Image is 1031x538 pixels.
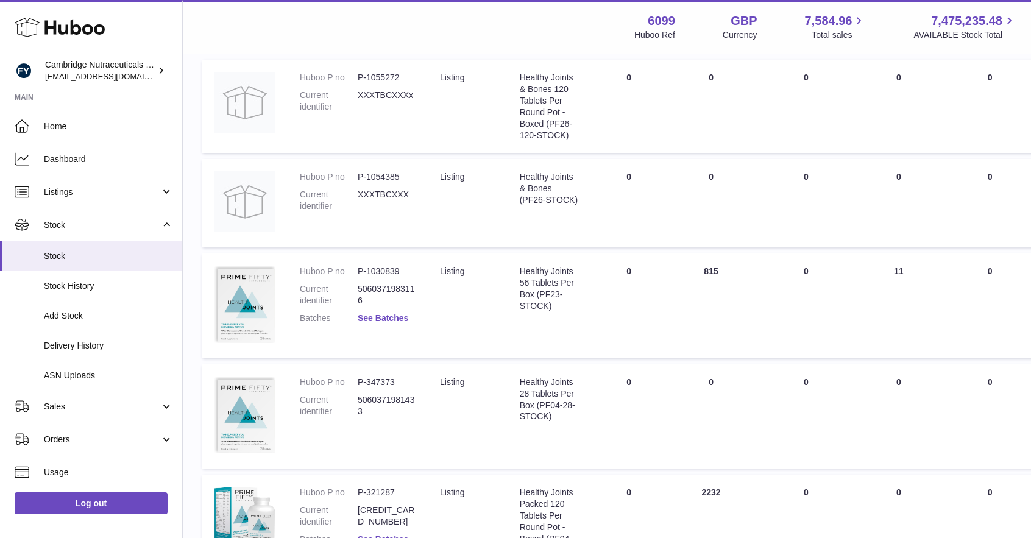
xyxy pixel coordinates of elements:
[44,186,160,198] span: Listings
[358,266,416,277] dd: P-1030839
[520,377,580,423] div: Healthy Joints 28 Tablets Per Box (PF04-28-STOCK)
[440,377,464,387] span: listing
[988,266,993,276] span: 0
[520,72,580,141] div: Healthy Joints & Bones 120 Tablets Per Round Pot - Boxed (PF26-120-STOCK)
[358,189,416,212] dd: XXXTBCXXX
[665,253,757,358] td: 815
[44,467,173,478] span: Usage
[988,377,993,387] span: 0
[45,59,155,82] div: Cambridge Nutraceuticals Ltd
[856,159,942,247] td: 0
[44,121,173,132] span: Home
[214,171,275,232] img: product image
[812,29,866,41] span: Total sales
[358,283,416,306] dd: 5060371983116
[44,250,173,262] span: Stock
[44,280,173,292] span: Stock History
[665,159,757,247] td: 0
[648,13,675,29] strong: 6099
[988,487,993,497] span: 0
[665,60,757,153] td: 0
[44,434,160,445] span: Orders
[300,313,358,324] dt: Batches
[731,13,757,29] strong: GBP
[44,370,173,381] span: ASN Uploads
[358,377,416,388] dd: P-347373
[913,29,1016,41] span: AVAILABLE Stock Total
[44,310,173,322] span: Add Stock
[15,492,168,514] a: Log out
[358,487,416,498] dd: P-321287
[440,73,464,82] span: listing
[757,253,856,358] td: 0
[300,504,358,528] dt: Current identifier
[805,13,866,41] a: 7,584.96 Total sales
[44,401,160,412] span: Sales
[300,283,358,306] dt: Current identifier
[913,13,1016,41] a: 7,475,235.48 AVAILABLE Stock Total
[931,13,1002,29] span: 7,475,235.48
[214,377,275,453] img: product image
[300,171,358,183] dt: Huboo P no
[723,29,757,41] div: Currency
[856,364,942,469] td: 0
[592,364,665,469] td: 0
[634,29,675,41] div: Huboo Ref
[300,90,358,113] dt: Current identifier
[300,266,358,277] dt: Huboo P no
[300,72,358,83] dt: Huboo P no
[44,340,173,352] span: Delivery History
[300,487,358,498] dt: Huboo P no
[214,266,275,342] img: product image
[665,364,757,469] td: 0
[757,364,856,469] td: 0
[592,159,665,247] td: 0
[300,189,358,212] dt: Current identifier
[214,72,275,133] img: product image
[300,377,358,388] dt: Huboo P no
[520,171,580,206] div: Healthy Joints & Bones (PF26-STOCK)
[856,253,942,358] td: 11
[358,90,416,113] dd: XXXTBCXXXx
[757,60,856,153] td: 0
[358,313,408,323] a: See Batches
[358,394,416,417] dd: 5060371981433
[592,60,665,153] td: 0
[988,73,993,82] span: 0
[358,171,416,183] dd: P-1054385
[988,172,993,182] span: 0
[856,60,942,153] td: 0
[358,72,416,83] dd: P-1055272
[440,487,464,497] span: listing
[44,154,173,165] span: Dashboard
[15,62,33,80] img: huboo@camnutra.com
[358,504,416,528] dd: [CREDIT_CARD_NUMBER]
[805,13,852,29] span: 7,584.96
[44,219,160,231] span: Stock
[45,71,179,81] span: [EMAIL_ADDRESS][DOMAIN_NAME]
[520,266,580,312] div: Healthy Joints 56 Tablets Per Box (PF23-STOCK)
[757,159,856,247] td: 0
[300,394,358,417] dt: Current identifier
[592,253,665,358] td: 0
[440,266,464,276] span: listing
[440,172,464,182] span: listing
